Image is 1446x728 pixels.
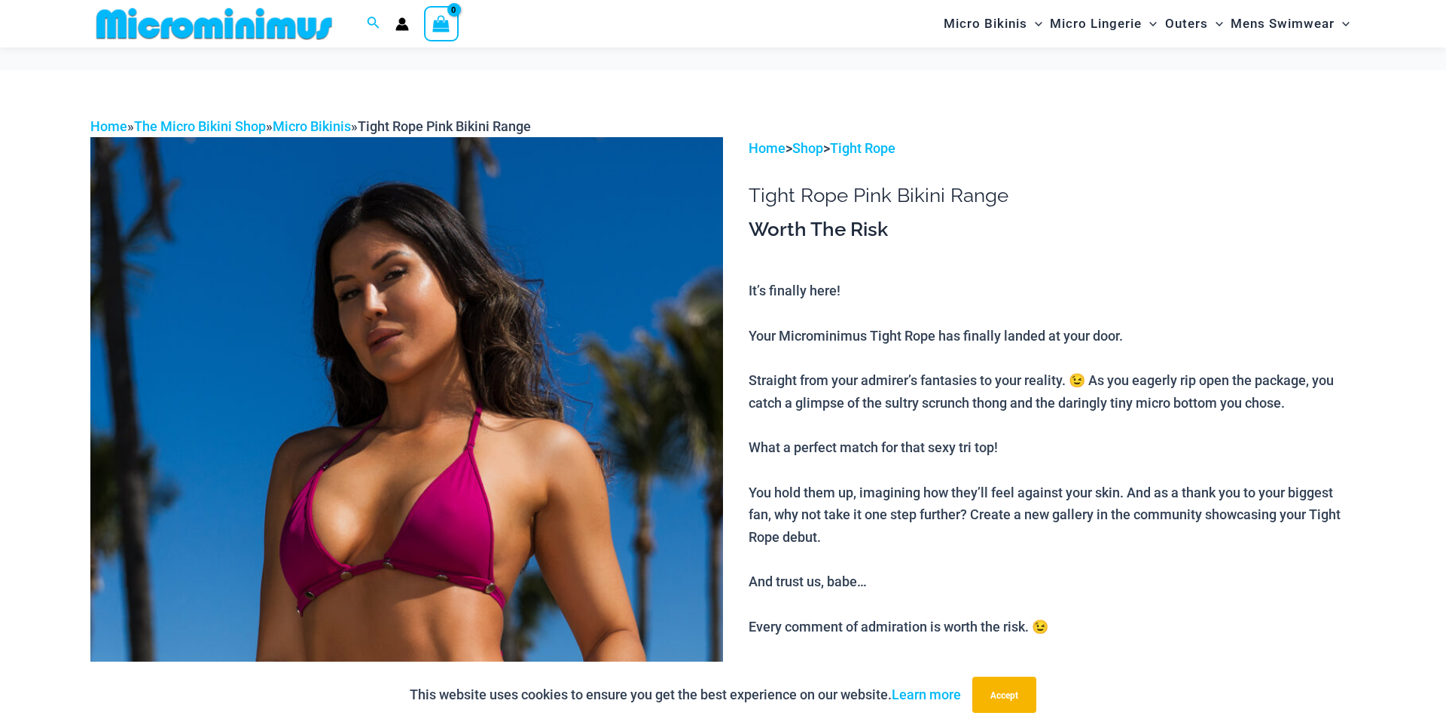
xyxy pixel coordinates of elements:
[749,137,1356,160] p: > >
[134,118,266,134] a: The Micro Bikini Shop
[749,184,1356,207] h1: Tight Rope Pink Bikini Range
[1335,5,1350,43] span: Menu Toggle
[273,118,351,134] a: Micro Bikinis
[749,217,1356,243] h3: Worth The Risk
[358,118,531,134] span: Tight Rope Pink Bikini Range
[892,687,961,702] a: Learn more
[1227,5,1353,43] a: Mens SwimwearMenu ToggleMenu Toggle
[90,118,127,134] a: Home
[830,140,895,156] a: Tight Rope
[940,5,1046,43] a: Micro BikinisMenu ToggleMenu Toggle
[90,118,531,134] span: » » »
[367,14,380,33] a: Search icon link
[1161,5,1227,43] a: OutersMenu ToggleMenu Toggle
[1050,5,1142,43] span: Micro Lingerie
[749,280,1356,638] p: It’s finally here! Your Microminimus Tight Rope has finally landed at your door. Straight from yo...
[1165,5,1208,43] span: Outers
[938,2,1356,45] nav: Site Navigation
[972,677,1036,713] button: Accept
[1142,5,1157,43] span: Menu Toggle
[792,140,823,156] a: Shop
[424,6,459,41] a: View Shopping Cart, empty
[944,5,1027,43] span: Micro Bikinis
[410,684,961,706] p: This website uses cookies to ensure you get the best experience on our website.
[1046,5,1161,43] a: Micro LingerieMenu ToggleMenu Toggle
[1027,5,1042,43] span: Menu Toggle
[395,17,409,31] a: Account icon link
[749,140,786,156] a: Home
[1231,5,1335,43] span: Mens Swimwear
[90,7,338,41] img: MM SHOP LOGO FLAT
[1208,5,1223,43] span: Menu Toggle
